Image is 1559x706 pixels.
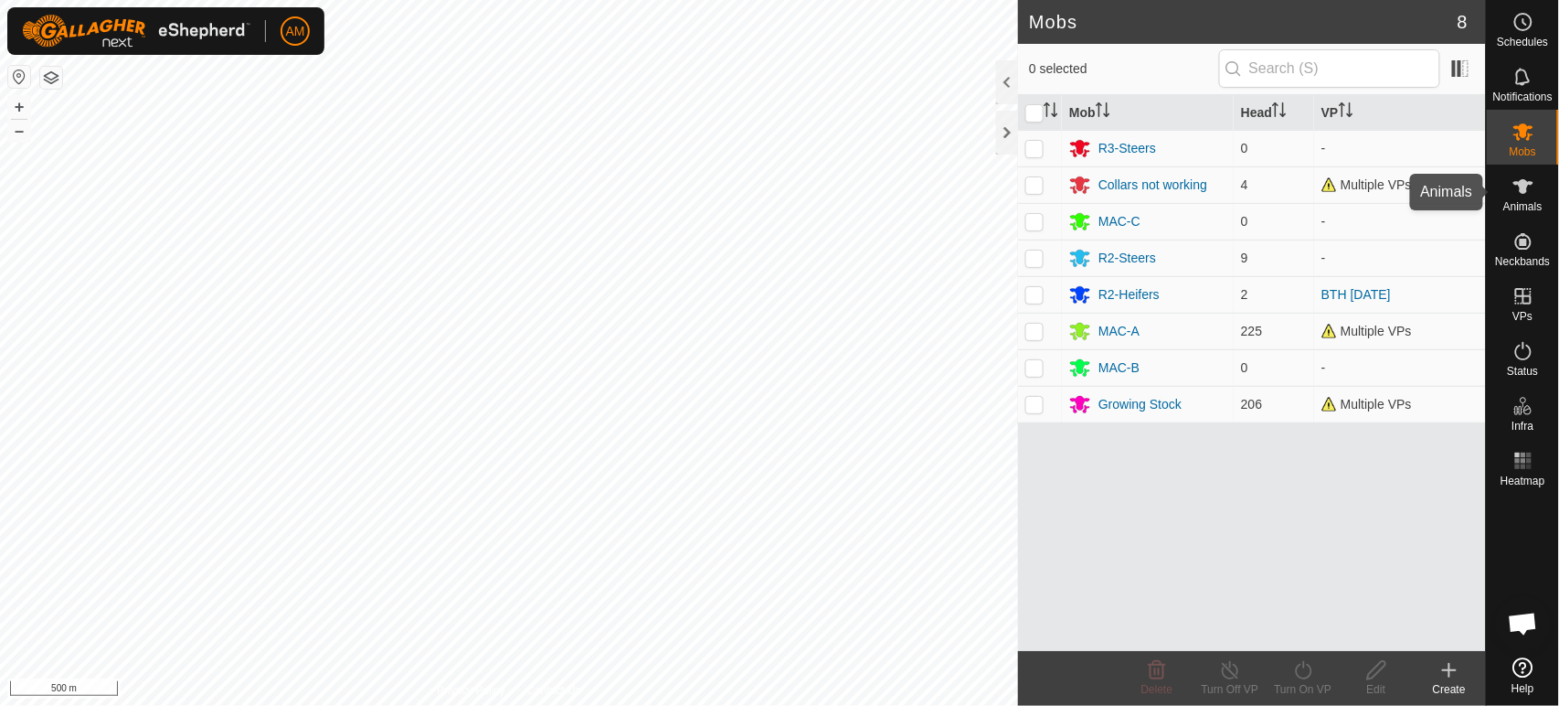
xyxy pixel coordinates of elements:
[1029,11,1458,33] h2: Mobs
[1314,349,1486,386] td: -
[40,67,62,89] button: Map Layers
[286,22,305,41] span: AM
[1098,285,1160,305] div: R2-Heifers
[1501,476,1545,487] span: Heatmap
[8,120,30,142] button: –
[1314,95,1486,131] th: VP
[1314,203,1486,240] td: -
[1510,146,1536,157] span: Mobs
[1241,251,1248,265] span: 9
[1241,287,1248,302] span: 2
[1096,105,1110,120] p-sorticon: Activate to sort
[1321,177,1412,192] span: Multiple VPs
[1321,287,1391,302] a: BTH [DATE]
[1496,596,1551,651] div: Open chat
[1495,256,1550,267] span: Neckbands
[1487,650,1559,701] a: Help
[1098,322,1140,341] div: MAC-A
[1512,311,1532,322] span: VPs
[1340,681,1413,698] div: Edit
[1241,141,1248,155] span: 0
[1029,59,1218,79] span: 0 selected
[22,15,250,48] img: Gallagher Logo
[8,66,30,88] button: Reset Map
[1098,358,1140,378] div: MAC-B
[1321,397,1412,412] span: Multiple VPs
[1511,683,1534,694] span: Help
[1507,366,1538,377] span: Status
[527,682,581,699] a: Contact Us
[1267,681,1340,698] div: Turn On VP
[1458,8,1468,36] span: 8
[1321,324,1412,338] span: Multiple VPs
[1241,360,1248,375] span: 0
[437,682,505,699] a: Privacy Policy
[1098,212,1140,231] div: MAC-C
[1497,37,1548,48] span: Schedules
[1493,91,1553,102] span: Notifications
[1511,421,1533,432] span: Infra
[1503,201,1543,212] span: Animals
[1241,177,1248,192] span: 4
[1193,681,1267,698] div: Turn Off VP
[1241,324,1262,338] span: 225
[1219,49,1440,88] input: Search (S)
[1044,105,1058,120] p-sorticon: Activate to sort
[1098,395,1182,414] div: Growing Stock
[1272,105,1287,120] p-sorticon: Activate to sort
[1098,139,1156,158] div: R3-Steers
[1062,95,1234,131] th: Mob
[8,96,30,118] button: +
[1241,397,1262,412] span: 206
[1413,681,1486,698] div: Create
[1241,214,1248,229] span: 0
[1234,95,1314,131] th: Head
[1339,105,1353,120] p-sorticon: Activate to sort
[1098,249,1156,268] div: R2-Steers
[1314,240,1486,276] td: -
[1314,130,1486,166] td: -
[1141,683,1173,696] span: Delete
[1098,176,1207,195] div: Collars not working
